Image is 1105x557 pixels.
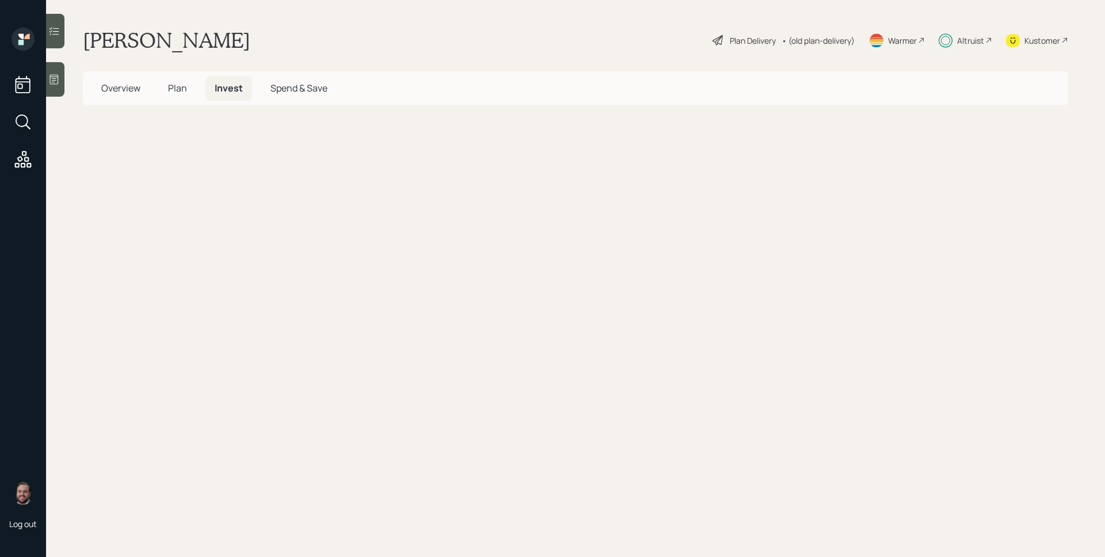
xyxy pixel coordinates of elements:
span: Plan [168,82,187,94]
div: Log out [9,518,37,529]
div: Plan Delivery [730,35,776,47]
div: Warmer [888,35,917,47]
div: • (old plan-delivery) [782,35,855,47]
div: Altruist [957,35,984,47]
img: james-distasi-headshot.png [12,482,35,505]
div: Kustomer [1024,35,1060,47]
span: Invest [215,82,243,94]
h1: [PERSON_NAME] [83,28,250,53]
span: Overview [101,82,140,94]
span: Spend & Save [270,82,327,94]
